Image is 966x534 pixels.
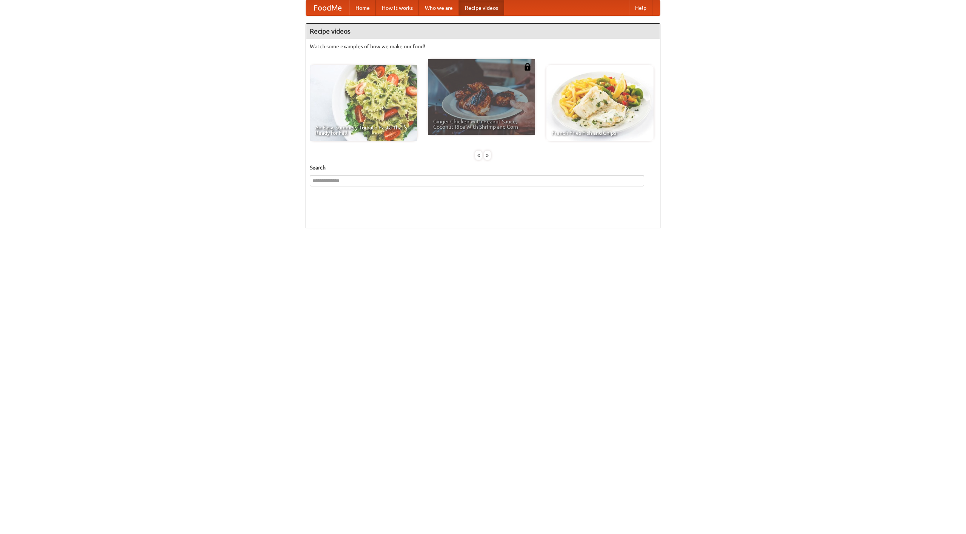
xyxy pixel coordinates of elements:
[629,0,652,15] a: Help
[546,65,654,141] a: French Fries Fish and Chips
[475,151,482,160] div: «
[315,125,412,135] span: An Easy, Summery Tomato Pasta That's Ready for Fall
[310,164,656,171] h5: Search
[310,43,656,50] p: Watch some examples of how we make our food!
[306,24,660,39] h4: Recipe videos
[310,65,417,141] a: An Easy, Summery Tomato Pasta That's Ready for Fall
[306,0,349,15] a: FoodMe
[552,130,648,135] span: French Fries Fish and Chips
[349,0,376,15] a: Home
[524,63,531,71] img: 483408.png
[484,151,491,160] div: »
[419,0,459,15] a: Who we are
[376,0,419,15] a: How it works
[459,0,504,15] a: Recipe videos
